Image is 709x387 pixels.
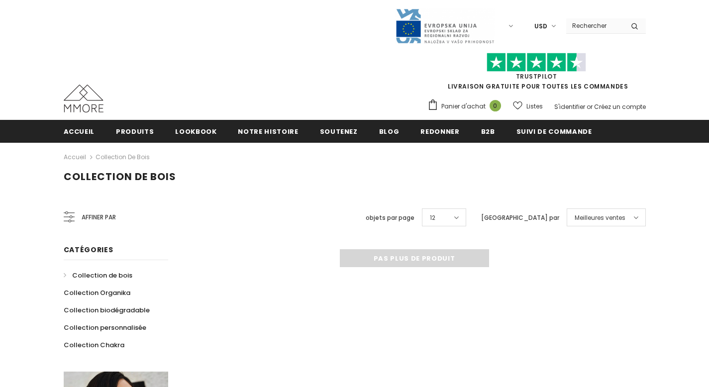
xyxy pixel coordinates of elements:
[554,102,585,111] a: S'identifier
[64,323,146,332] span: Collection personnalisée
[116,127,154,136] span: Produits
[594,102,646,111] a: Créez un compte
[481,127,495,136] span: B2B
[566,18,623,33] input: Search Site
[516,72,557,81] a: TrustPilot
[441,101,486,111] span: Panier d'achat
[534,21,547,31] span: USD
[64,336,124,354] a: Collection Chakra
[379,127,400,136] span: Blog
[116,120,154,142] a: Produits
[64,120,95,142] a: Accueil
[72,271,132,280] span: Collection de bois
[526,101,543,111] span: Listes
[64,301,150,319] a: Collection biodégradable
[64,288,130,297] span: Collection Organika
[238,127,298,136] span: Notre histoire
[175,127,216,136] span: Lookbook
[64,85,103,112] img: Cas MMORE
[96,153,150,161] a: Collection de bois
[64,284,130,301] a: Collection Organika
[516,127,592,136] span: Suivi de commande
[481,120,495,142] a: B2B
[575,213,625,223] span: Meilleures ventes
[427,99,506,114] a: Panier d'achat 0
[516,120,592,142] a: Suivi de commande
[487,53,586,72] img: Faites confiance aux étoiles pilotes
[420,127,459,136] span: Redonner
[64,245,113,255] span: Catégories
[64,319,146,336] a: Collection personnalisée
[64,267,132,284] a: Collection de bois
[430,213,435,223] span: 12
[481,213,559,223] label: [GEOGRAPHIC_DATA] par
[513,97,543,115] a: Listes
[320,120,358,142] a: soutenez
[420,120,459,142] a: Redonner
[238,120,298,142] a: Notre histoire
[379,120,400,142] a: Blog
[366,213,414,223] label: objets par page
[587,102,593,111] span: or
[320,127,358,136] span: soutenez
[427,57,646,91] span: LIVRAISON GRATUITE POUR TOUTES LES COMMANDES
[395,8,495,44] img: Javni Razpis
[64,340,124,350] span: Collection Chakra
[490,100,501,111] span: 0
[175,120,216,142] a: Lookbook
[395,21,495,30] a: Javni Razpis
[64,127,95,136] span: Accueil
[64,151,86,163] a: Accueil
[82,212,116,223] span: Affiner par
[64,305,150,315] span: Collection biodégradable
[64,170,176,184] span: Collection de bois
